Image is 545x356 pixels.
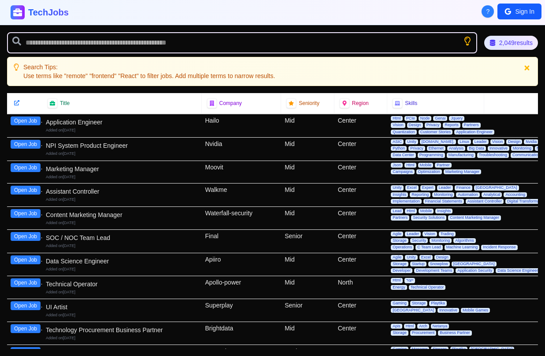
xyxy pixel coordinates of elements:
[334,138,388,161] div: Center
[405,139,418,144] span: Unity
[11,347,41,356] button: Open Job
[452,262,497,266] span: [GEOGRAPHIC_DATA]
[466,199,504,204] span: Assistant Controller
[474,185,519,190] span: [GEOGRAPHIC_DATA]
[415,245,442,250] span: C Team Lead
[448,215,501,220] span: Content Marketing Manager
[419,255,433,260] span: Excel
[423,199,464,204] span: Financial Statements
[11,255,41,264] button: Open Job
[447,146,466,151] span: Analysis
[202,138,282,161] div: Nvidia
[391,301,408,306] span: Gaming
[46,326,198,334] div: Technology Procurement Business Partner
[404,278,415,283] span: ייצור
[410,238,428,243] span: Security
[391,153,416,157] span: Data Center
[11,301,41,310] button: Open Job
[11,324,41,333] button: Open Job
[391,347,408,352] span: Gaming
[467,146,486,151] span: Big Data
[482,192,502,197] span: Analytical
[28,6,171,19] h1: TechJobs
[391,278,403,283] span: Html
[11,163,41,172] button: Open Job
[405,232,421,236] span: Leader
[419,116,432,121] span: Node
[23,63,275,71] p: Search Tips:
[11,116,41,125] button: Open Job
[443,123,460,127] span: Reports
[445,245,480,250] span: Machine Learning
[334,184,388,206] div: Center
[410,347,430,352] span: Manager
[11,186,41,195] button: Open Job
[506,139,522,144] span: Design
[202,184,282,206] div: Walkme
[352,100,369,107] span: Region
[391,245,414,250] span: Operations
[458,139,471,144] span: Linux
[419,209,434,214] span: Mobile
[391,255,403,260] span: Agile
[202,253,282,276] div: Apiiro
[423,232,437,236] span: Vision
[46,151,198,157] div: Added on [DATE]
[496,268,540,273] span: Data Science Engineer
[46,118,198,127] div: Application Engineer
[391,215,409,220] span: Partners
[11,278,41,287] button: Open Job
[453,238,476,243] span: Algorithms
[411,215,446,220] span: Security Solutions
[410,330,437,335] span: Procurement
[405,209,417,214] span: Html
[281,184,334,206] div: Mid
[484,36,538,50] div: 2,049 results
[408,146,425,151] span: Privacy
[486,7,490,16] span: ?
[418,153,445,157] span: Programming
[391,169,415,174] span: Campaigns
[23,71,275,80] p: Use terms like "remote" "frontend" "React" to filter jobs. Add multiple terms to narrow results.
[455,185,472,190] span: Finance
[202,276,282,299] div: Apollo-power
[391,268,412,273] span: Developer
[434,255,450,260] span: Design
[202,114,282,137] div: Hailo
[407,123,423,127] span: Design
[46,243,198,249] div: Added on [DATE]
[435,163,452,168] span: Partner
[281,276,334,299] div: Mid
[46,289,198,295] div: Added on [DATE]
[60,100,70,107] span: Title
[281,161,334,184] div: Mid
[46,174,198,180] div: Added on [DATE]
[473,139,489,144] span: Leader
[334,230,388,253] div: Center
[456,192,480,197] span: Automation
[391,199,422,204] span: Implementation
[46,257,198,266] div: Data Science Engineer
[450,347,468,352] span: Playtika
[461,308,490,313] span: Mobile Games
[11,232,41,241] button: Open Job
[481,245,518,250] span: Incident Response
[391,123,405,127] span: Vision
[11,140,41,149] button: Open Job
[46,233,198,242] div: SOC / NOC Team Lead
[391,262,408,266] span: Storage
[299,100,319,107] span: Seniority
[281,114,334,137] div: Mid
[334,253,388,276] div: Center
[454,130,494,135] span: Application Engineer
[334,207,388,229] div: Center
[391,238,408,243] span: Storage
[427,146,445,151] span: Ethernet
[439,232,456,236] span: Trading
[405,255,418,260] span: Unity
[404,116,417,121] span: PCIe
[404,324,416,329] span: Html
[482,5,494,18] button: About Techjobs
[391,209,403,214] span: Lead
[431,324,449,329] span: Netanya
